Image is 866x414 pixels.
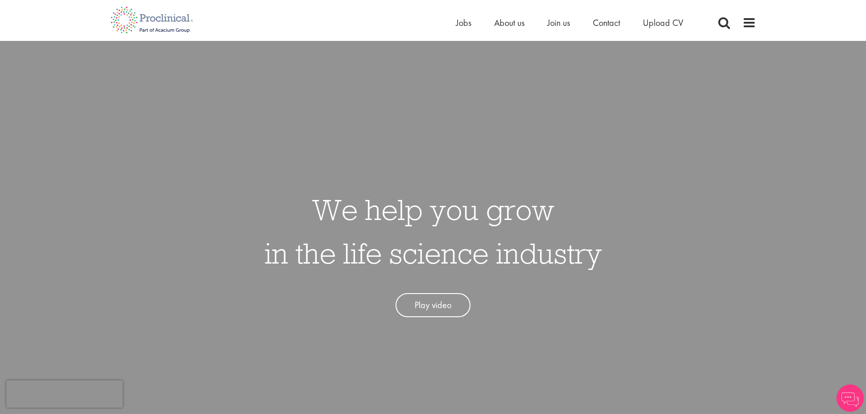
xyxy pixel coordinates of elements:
a: Contact [593,17,620,29]
img: Chatbot [836,384,864,412]
h1: We help you grow in the life science industry [265,188,602,275]
a: Play video [395,293,471,317]
a: Jobs [456,17,471,29]
a: About us [494,17,525,29]
a: Join us [547,17,570,29]
a: Upload CV [643,17,683,29]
